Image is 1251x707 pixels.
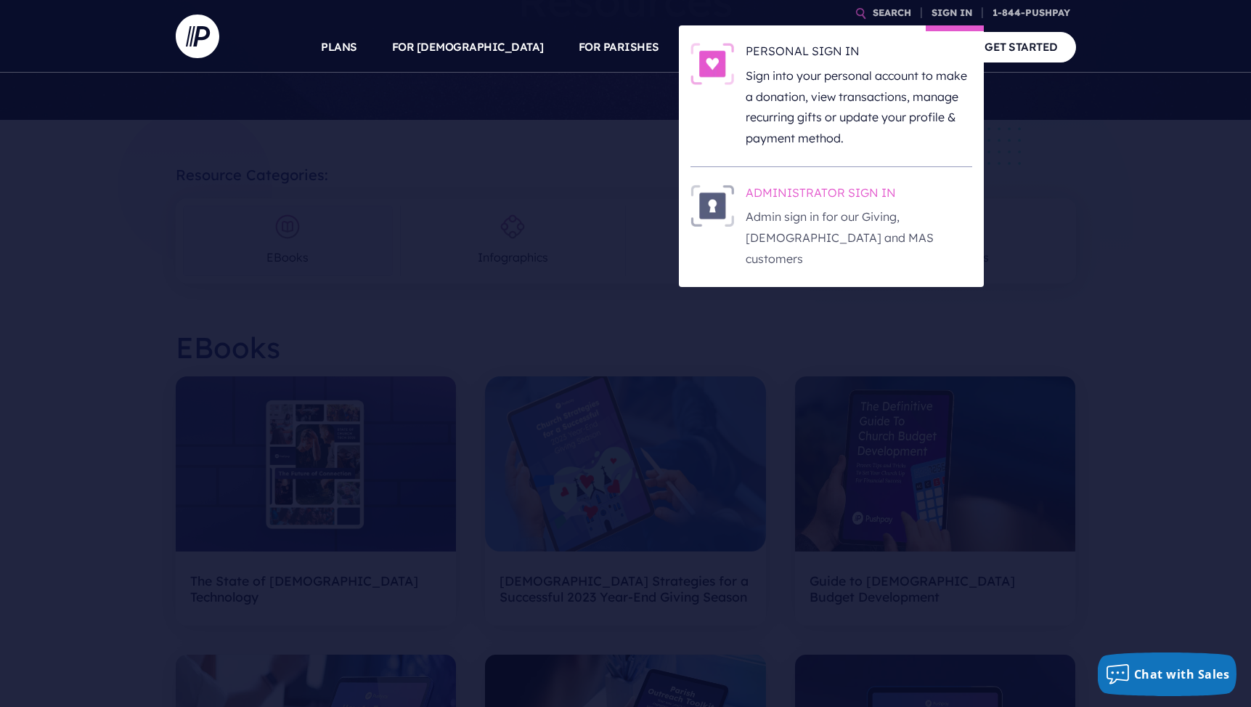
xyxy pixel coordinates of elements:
[746,43,972,65] h6: PERSONAL SIGN IN
[690,43,734,85] img: PERSONAL SIGN IN - Illustration
[579,22,659,73] a: FOR PARISHES
[1134,666,1230,682] span: Chat with Sales
[690,43,972,149] a: PERSONAL SIGN IN - Illustration PERSONAL SIGN IN Sign into your personal account to make a donati...
[690,185,734,227] img: ADMINISTRATOR SIGN IN - Illustration
[879,22,932,73] a: COMPANY
[392,22,544,73] a: FOR [DEMOGRAPHIC_DATA]
[321,22,357,73] a: PLANS
[746,206,972,269] p: Admin sign in for our Giving, [DEMOGRAPHIC_DATA] and MAS customers
[694,22,759,73] a: SOLUTIONS
[1098,653,1237,696] button: Chat with Sales
[793,22,844,73] a: EXPLORE
[746,185,972,206] h6: ADMINISTRATOR SIGN IN
[690,185,972,270] a: ADMINISTRATOR SIGN IN - Illustration ADMINISTRATOR SIGN IN Admin sign in for our Giving, [DEMOGRA...
[746,65,972,149] p: Sign into your personal account to make a donation, view transactions, manage recurring gifts or ...
[966,32,1076,62] a: GET STARTED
